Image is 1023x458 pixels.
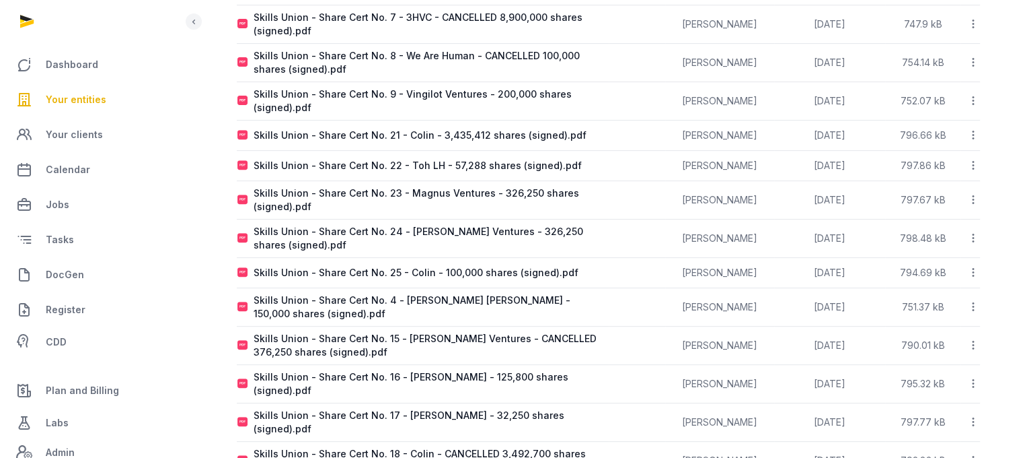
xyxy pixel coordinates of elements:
a: DocGen [11,259,182,291]
td: 794.69 kB [885,258,960,288]
td: [PERSON_NAME] [665,365,774,403]
a: Dashboard [11,48,182,81]
div: Skills Union - Share Cert No. 21 - Colin - 3,435,412 shares (signed).pdf [254,129,586,142]
td: [PERSON_NAME] [665,44,774,82]
span: [DATE] [814,57,845,68]
div: Skills Union - Share Cert No. 23 - Magnus Ventures - 326,250 shares (signed).pdf [254,187,608,214]
span: DocGen [46,267,84,283]
td: [PERSON_NAME] [665,121,774,151]
span: [DATE] [814,194,845,205]
td: 797.77 kB [885,403,960,442]
td: 747.9 kB [885,5,960,44]
span: [DATE] [814,18,845,30]
span: Dashboard [46,57,98,73]
td: 795.32 kB [885,365,960,403]
div: Skills Union - Share Cert No. 8 - We Are Human - CANCELLED 100,000 shares (signed).pdf [254,49,608,76]
a: Your entities [11,84,182,116]
span: Your entities [46,92,106,108]
span: [DATE] [814,267,845,278]
div: Skills Union - Share Cert No. 9 - Vingilot Ventures - 200,000 shares (signed).pdf [254,88,608,115]
span: [DATE] [814,95,845,106]
a: Calendar [11,154,182,186]
td: [PERSON_NAME] [665,82,774,121]
img: pdf.svg [237,160,248,171]
div: Skills Union - Share Cert No. 22 - Toh LH - 57,288 shares (signed).pdf [254,159,582,172]
span: [DATE] [814,339,845,351]
img: pdf.svg [237,57,248,68]
div: Skills Union - Share Cert No. 25 - Colin - 100,000 shares (signed).pdf [254,266,578,280]
div: Skills Union - Share Cert No. 4 - [PERSON_NAME] [PERSON_NAME] - 150,000 shares (signed).pdf [254,294,608,321]
td: [PERSON_NAME] [665,220,774,258]
div: Skills Union - Share Cert No. 7 - 3HVC - CANCELLED 8,900,000 shares (signed).pdf [254,11,608,38]
img: pdf.svg [237,195,248,205]
span: Your clients [46,127,103,143]
span: Plan and Billing [46,383,119,399]
img: pdf.svg [237,267,248,278]
td: [PERSON_NAME] [665,151,774,181]
img: pdf.svg [237,302,248,313]
a: Your clients [11,119,182,151]
td: [PERSON_NAME] [665,258,774,288]
span: [DATE] [814,416,845,428]
span: [DATE] [814,232,845,244]
div: Skills Union - Share Cert No. 17 - [PERSON_NAME] - 32,250 shares (signed).pdf [254,409,608,436]
span: Labs [46,415,69,431]
td: 796.66 kB [885,121,960,151]
a: Register [11,294,182,326]
img: pdf.svg [237,379,248,389]
div: Skills Union - Share Cert No. 15 - [PERSON_NAME] Ventures - CANCELLED 376,250 shares (signed).pdf [254,332,608,359]
span: [DATE] [814,129,845,141]
img: pdf.svg [237,233,248,244]
div: Skills Union - Share Cert No. 16 - [PERSON_NAME] - 125,800 shares (signed).pdf [254,370,608,397]
img: pdf.svg [237,417,248,428]
span: CDD [46,334,67,350]
a: Tasks [11,224,182,256]
td: [PERSON_NAME] [665,288,774,327]
td: [PERSON_NAME] [665,403,774,442]
td: 754.14 kB [885,44,960,82]
td: [PERSON_NAME] [665,181,774,220]
a: Plan and Billing [11,374,182,407]
a: CDD [11,329,182,356]
span: Tasks [46,232,74,248]
td: 752.07 kB [885,82,960,121]
td: 797.67 kB [885,181,960,220]
td: 798.48 kB [885,220,960,258]
td: [PERSON_NAME] [665,327,774,365]
a: Labs [11,407,182,439]
td: 751.37 kB [885,288,960,327]
div: Skills Union - Share Cert No. 24 - [PERSON_NAME] Ventures - 326,250 shares (signed).pdf [254,225,608,252]
img: pdf.svg [237,130,248,141]
img: pdf.svg [237,340,248,351]
td: 790.01 kB [885,327,960,365]
span: [DATE] [814,301,845,313]
a: Jobs [11,189,182,221]
td: [PERSON_NAME] [665,5,774,44]
span: [DATE] [814,378,845,389]
span: [DATE] [814,160,845,171]
img: pdf.svg [237,96,248,106]
span: Register [46,302,85,318]
td: 797.86 kB [885,151,960,181]
img: pdf.svg [237,19,248,30]
span: Calendar [46,162,90,178]
span: Jobs [46,197,69,213]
